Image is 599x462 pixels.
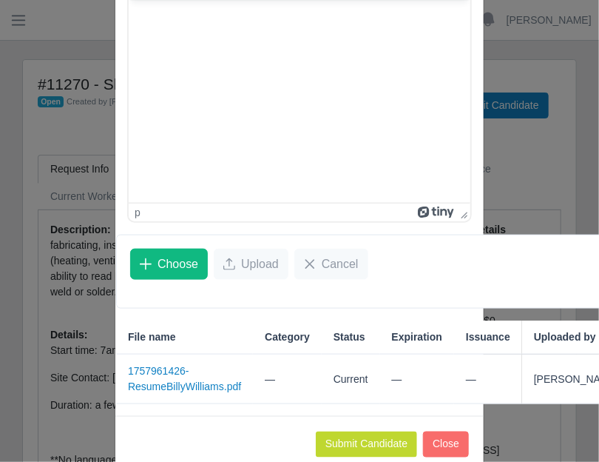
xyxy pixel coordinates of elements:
div: Press the Up and Down arrow keys to resize the editor. [455,204,470,221]
td: — [380,355,454,404]
button: Submit Candidate [316,432,417,458]
span: File name [128,329,176,345]
span: Status [334,329,365,345]
span: Category [265,329,310,345]
span: Choose [158,255,198,273]
a: Powered by Tiny [418,207,455,218]
td: — [253,355,322,404]
button: Choose [130,249,208,280]
button: Cancel [294,249,368,280]
td: Current [322,355,380,404]
button: Upload [214,249,288,280]
button: Close [423,432,469,458]
span: Issuance [466,329,510,345]
a: 1757961426-ResumeBillyWilliams.pdf [128,365,241,392]
span: Expiration [392,329,442,345]
span: Cancel [322,255,359,273]
div: p [135,207,141,218]
td: — [454,355,522,404]
span: Upload [241,255,279,273]
span: Uploaded by [534,329,596,345]
body: Rich Text Area. Press ALT-0 for help. [12,12,330,28]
